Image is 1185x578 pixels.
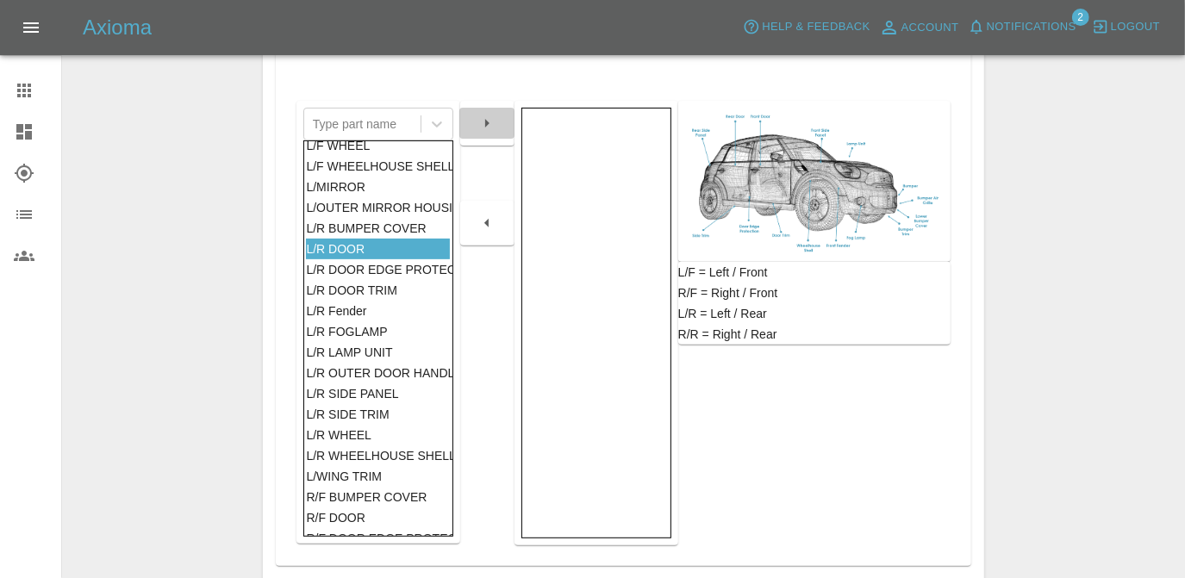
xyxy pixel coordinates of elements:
[685,108,944,256] img: car
[987,17,1076,37] span: Notifications
[875,14,964,41] a: Account
[306,425,450,445] div: L/R WHEEL
[678,262,951,345] div: L/F = Left / Front R/F = Right / Front L/R = Left / Rear R/R = Right / Rear
[964,14,1081,40] button: Notifications
[83,14,152,41] h5: Axioma
[306,301,450,321] div: L/R Fender
[306,197,450,218] div: L/OUTER MIRROR HOUSING
[306,487,450,507] div: R/F BUMPER COVER
[306,404,450,425] div: L/R SIDE TRIM
[739,14,874,40] button: Help & Feedback
[306,135,450,156] div: L/F WHEEL
[306,280,450,301] div: L/R DOOR TRIM
[306,321,450,342] div: L/R FOGLAMP
[1111,17,1160,37] span: Logout
[10,7,52,48] button: Open drawer
[306,363,450,383] div: L/R OUTER DOOR HANDLE
[306,259,450,280] div: L/R DOOR EDGE PROTECTION
[306,383,450,404] div: L/R SIDE PANEL
[306,528,450,549] div: R/F DOOR EDGE PROTECTION
[306,239,450,259] div: L/R DOOR
[762,17,870,37] span: Help & Feedback
[306,342,450,363] div: L/R LAMP UNIT
[1072,9,1089,26] span: 2
[306,156,450,177] div: L/F WHEELHOUSE SHELL
[901,18,959,38] span: Account
[306,177,450,197] div: L/MIRROR
[306,218,450,239] div: L/R BUMPER COVER
[306,466,450,487] div: L/WING TRIM
[1088,14,1164,40] button: Logout
[306,507,450,528] div: R/F DOOR
[306,445,450,466] div: L/R WHEELHOUSE SHELL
